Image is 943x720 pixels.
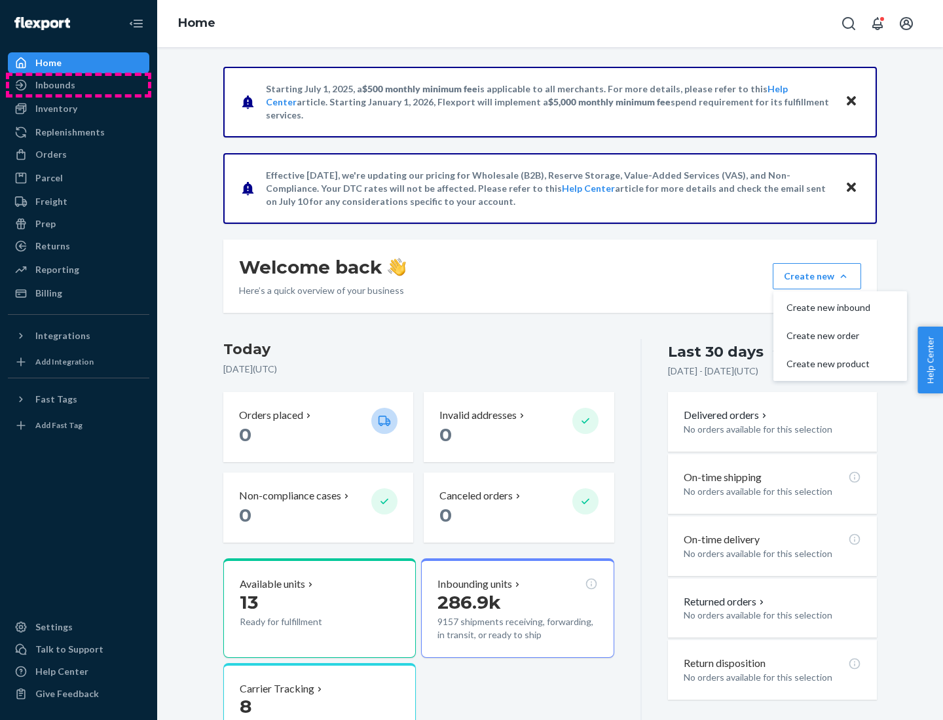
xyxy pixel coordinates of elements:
[223,558,416,658] button: Available units13Ready for fulfillment
[168,5,226,43] ol: breadcrumbs
[8,168,149,189] a: Parcel
[684,671,861,684] p: No orders available for this selection
[668,365,758,378] p: [DATE] - [DATE] ( UTC )
[439,408,517,423] p: Invalid addresses
[439,423,452,446] span: 0
[388,258,406,276] img: hand-wave emoji
[424,392,614,462] button: Invalid addresses 0
[266,169,832,208] p: Effective [DATE], we're updating our pricing for Wholesale (B2B), Reserve Storage, Value-Added Se...
[8,683,149,704] button: Give Feedback
[8,52,149,73] a: Home
[240,615,361,628] p: Ready for fulfillment
[668,342,764,362] div: Last 30 days
[123,10,149,37] button: Close Navigation
[223,339,614,360] h3: Today
[35,79,75,92] div: Inbounds
[684,408,769,423] button: Delivered orders
[14,17,70,30] img: Flexport logo
[35,56,62,69] div: Home
[8,351,149,372] a: Add Integration
[439,504,452,526] span: 0
[35,148,67,161] div: Orders
[35,240,70,253] div: Returns
[35,287,62,300] div: Billing
[240,577,305,592] p: Available units
[8,259,149,280] a: Reporting
[684,470,762,485] p: On-time shipping
[836,10,862,37] button: Open Search Box
[843,92,860,111] button: Close
[362,83,477,94] span: $500 monthly minimum fee
[35,102,77,115] div: Inventory
[223,392,413,462] button: Orders placed 0
[684,594,767,609] button: Returned orders
[424,473,614,543] button: Canceled orders 0
[240,695,251,717] span: 8
[35,420,83,431] div: Add Fast Tag
[8,213,149,234] a: Prep
[35,126,105,139] div: Replenishments
[917,327,943,393] button: Help Center
[864,10,891,37] button: Open notifications
[684,656,766,671] p: Return disposition
[684,609,861,622] p: No orders available for this selection
[776,350,904,378] button: Create new product
[178,16,215,30] a: Home
[773,263,861,289] button: Create newCreate new inboundCreate new orderCreate new product
[421,558,614,658] button: Inbounding units286.9k9157 shipments receiving, forwarding, in transit, or ready to ship
[439,488,513,503] p: Canceled orders
[240,591,258,613] span: 13
[776,322,904,350] button: Create new order
[8,283,149,304] a: Billing
[8,122,149,143] a: Replenishments
[35,329,90,342] div: Integrations
[35,621,73,634] div: Settings
[684,547,861,560] p: No orders available for this selection
[776,294,904,322] button: Create new inbound
[35,263,79,276] div: Reporting
[8,236,149,257] a: Returns
[8,415,149,436] a: Add Fast Tag
[786,359,870,369] span: Create new product
[239,255,406,279] h1: Welcome back
[8,98,149,119] a: Inventory
[35,643,103,656] div: Talk to Support
[35,217,56,230] div: Prep
[239,423,251,446] span: 0
[266,82,832,122] p: Starting July 1, 2025, a is applicable to all merchants. For more details, please refer to this a...
[35,171,63,185] div: Parcel
[8,639,149,660] a: Talk to Support
[786,303,870,312] span: Create new inbound
[8,617,149,638] a: Settings
[8,75,149,96] a: Inbounds
[8,389,149,410] button: Fast Tags
[239,504,251,526] span: 0
[35,356,94,367] div: Add Integration
[239,488,341,503] p: Non-compliance cases
[240,681,314,696] p: Carrier Tracking
[239,284,406,297] p: Here’s a quick overview of your business
[223,473,413,543] button: Non-compliance cases 0
[35,687,99,700] div: Give Feedback
[786,331,870,340] span: Create new order
[437,615,597,641] p: 9157 shipments receiving, forwarding, in transit, or ready to ship
[893,10,919,37] button: Open account menu
[35,393,77,406] div: Fast Tags
[35,195,67,208] div: Freight
[562,183,615,194] a: Help Center
[684,485,861,498] p: No orders available for this selection
[684,423,861,436] p: No orders available for this selection
[437,577,512,592] p: Inbounding units
[8,191,149,212] a: Freight
[684,532,760,547] p: On-time delivery
[8,661,149,682] a: Help Center
[223,363,614,376] p: [DATE] ( UTC )
[8,325,149,346] button: Integrations
[843,179,860,198] button: Close
[239,408,303,423] p: Orders placed
[437,591,501,613] span: 286.9k
[8,144,149,165] a: Orders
